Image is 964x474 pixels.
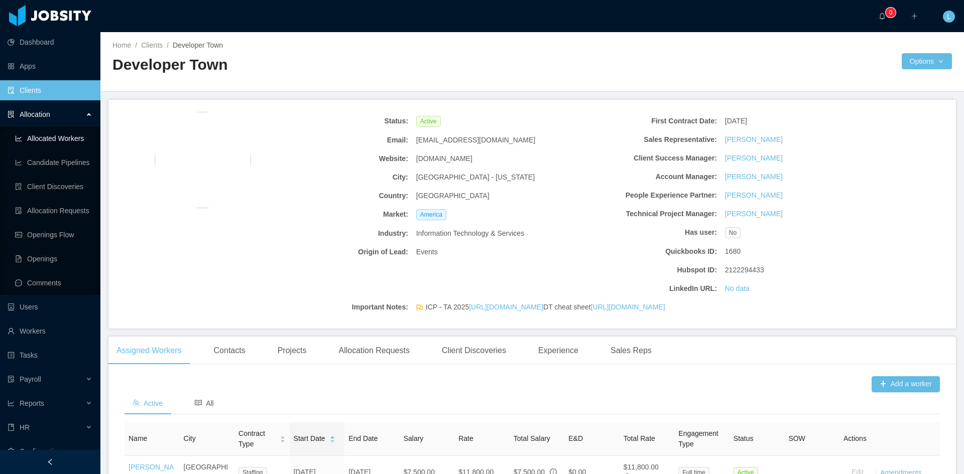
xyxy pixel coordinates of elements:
h2: Developer Town [112,55,532,75]
span: No [725,227,741,238]
a: icon: userWorkers [8,321,92,341]
span: [GEOGRAPHIC_DATA] - [US_STATE] [416,172,535,183]
span: Total Salary [514,434,550,442]
i: icon: caret-up [280,435,285,438]
a: icon: file-doneAllocation Requests [15,201,92,221]
span: Status [734,434,754,442]
b: City: [262,172,408,183]
div: Sort [329,434,335,441]
a: icon: robotUsers [8,297,92,317]
button: icon: plusAdd a worker [872,376,940,392]
b: Industry: [262,228,408,239]
i: icon: caret-down [329,438,335,441]
span: Allocation [20,110,50,118]
div: Projects [270,337,315,365]
span: [DOMAIN_NAME] [416,153,472,164]
span: Actions [843,434,867,442]
span: Reports [20,399,44,407]
b: Client Success Manager: [570,153,717,164]
span: Active [416,116,441,127]
span: / [167,41,169,49]
div: Experience [530,337,586,365]
span: [EMAIL_ADDRESS][DOMAIN_NAME] [416,135,535,145]
a: [PERSON_NAME] [725,134,783,145]
div: [DATE] [721,112,876,130]
a: [PERSON_NAME] [725,209,783,219]
a: Home [112,41,131,49]
b: Account Manager: [570,172,717,182]
a: [URL][DOMAIN_NAME] [469,303,543,311]
i: icon: bell [879,13,886,20]
a: icon: line-chartAllocated Workers [15,128,92,148]
i: icon: file-protect [8,376,15,383]
span: Payroll [20,375,41,383]
a: [PERSON_NAME] [725,172,783,182]
span: Name [129,434,147,442]
img: 1a527a80-2f1b-11e9-a6f5-c178e916af26_5cec3d7d8b133-400w.png [155,112,251,208]
a: icon: profileTasks [8,345,92,365]
i: icon: setting [8,448,15,455]
a: icon: line-chartCandidate Pipelines [15,152,92,173]
a: [URL][DOMAIN_NAME] [591,303,665,311]
span: Rate [458,434,473,442]
i: icon: solution [8,111,15,118]
div: Allocation Requests [330,337,417,365]
b: Origin of Lead: [262,247,408,257]
span: L [947,11,951,23]
div: Sort [280,434,286,441]
span: Events [416,247,438,257]
span: HR [20,423,30,431]
span: Salary [404,434,424,442]
b: Has user: [570,227,717,238]
span: Contract Type [238,428,276,449]
b: Email: [262,135,408,145]
span: SOW [788,434,805,442]
a: Clients [141,41,163,49]
b: Market: [262,209,408,220]
span: 2122294433 [725,265,764,275]
span: Start Date [294,433,325,444]
span: $11,800.00 [624,463,659,471]
b: Quickbooks ID: [570,246,717,257]
a: icon: appstoreApps [8,56,92,76]
b: Status: [262,116,408,126]
i: icon: plus [911,13,918,20]
i: icon: line-chart [8,400,15,407]
i: icon: caret-up [329,435,335,438]
a: icon: file-textOpenings [15,249,92,269]
i: icon: team [133,399,140,406]
span: Configuration [20,447,61,455]
span: Developer Town [173,41,223,49]
a: icon: pie-chartDashboard [8,32,92,52]
a: No data [725,283,750,294]
a: [PERSON_NAME] [725,153,783,164]
b: Sales Representative: [570,134,717,145]
a: icon: auditClients [8,80,92,100]
b: People Experience Partner: [570,190,717,201]
b: Technical Project Manager: [570,209,717,219]
b: Website: [262,153,408,164]
span: Active [133,399,163,407]
button: Optionsicon: down [902,53,952,69]
div: Contacts [206,337,254,365]
b: LinkedIn URL: [570,283,717,294]
div: Client Discoveries [434,337,514,365]
span: E&D [568,434,583,442]
span: Information Technology & Services [416,228,524,239]
span: City [184,434,196,442]
div: Assigned Workers [108,337,190,365]
sup: 0 [886,8,896,18]
span: End Date [348,434,378,442]
a: icon: idcardOpenings Flow [15,225,92,245]
i: icon: caret-down [280,438,285,441]
span: America [416,209,446,220]
a: icon: file-searchClient Discoveries [15,177,92,197]
span: [GEOGRAPHIC_DATA] [416,191,490,201]
span: Engagement Type [678,429,718,448]
div: Sales Reps [602,337,660,365]
b: First Contract Date: [570,116,717,126]
b: Hubspot ID: [570,265,717,275]
b: Important Notes: [262,302,408,312]
span: Total Rate [624,434,655,442]
span: 1680 [725,246,741,257]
